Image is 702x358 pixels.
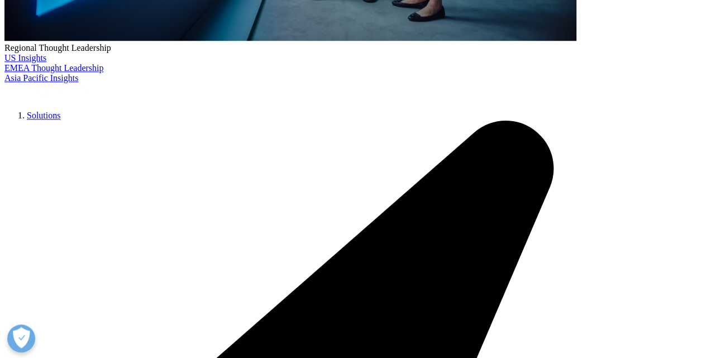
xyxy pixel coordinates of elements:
a: US Insights [4,53,46,63]
a: Asia Pacific Insights [4,73,78,83]
img: IQVIA Healthcare Information Technology and Pharma Clinical Research Company [4,83,94,99]
div: Regional Thought Leadership [4,43,698,53]
a: EMEA Thought Leadership [4,63,103,73]
a: Solutions [27,111,60,120]
button: Ouvrir le centre de préférences [7,324,35,352]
